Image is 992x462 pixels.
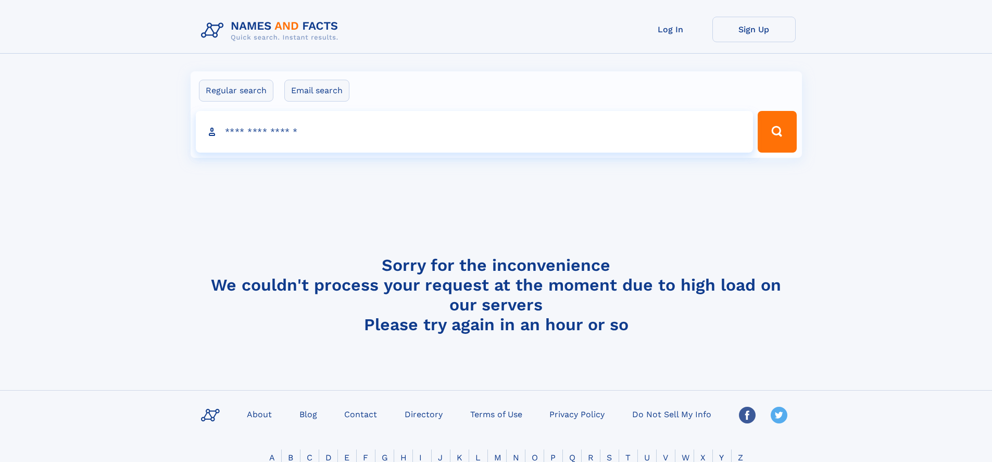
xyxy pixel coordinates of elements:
a: About [243,406,276,421]
a: Log In [629,17,712,42]
img: Twitter [771,407,787,423]
a: Blog [295,406,321,421]
button: Search Button [758,111,796,153]
a: Do Not Sell My Info [628,406,715,421]
label: Regular search [199,80,273,102]
input: search input [196,111,754,153]
a: Privacy Policy [545,406,609,421]
label: Email search [284,80,349,102]
h4: Sorry for the inconvenience We couldn't process your request at the moment due to high load on ou... [197,255,796,334]
a: Directory [400,406,447,421]
a: Sign Up [712,17,796,42]
img: Facebook [739,407,756,423]
a: Contact [340,406,381,421]
img: Logo Names and Facts [197,17,347,45]
a: Terms of Use [466,406,526,421]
